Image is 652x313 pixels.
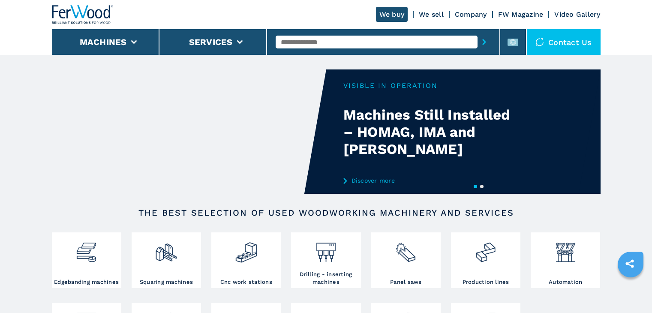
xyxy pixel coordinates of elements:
[474,185,477,188] button: 1
[371,232,441,288] a: Panel saws
[527,29,601,55] div: Contact us
[291,232,361,288] a: Drilling - inserting machines
[54,278,119,286] h3: Edgebanding machines
[531,232,600,288] a: Automation
[394,235,417,264] img: sezionatrici_2.png
[52,5,114,24] img: Ferwood
[79,208,573,218] h2: The best selection of used woodworking machinery and services
[189,37,233,47] button: Services
[52,69,326,194] video: Your browser does not support the video tag.
[80,37,127,47] button: Machines
[549,278,583,286] h3: Automation
[480,185,484,188] button: 2
[451,232,520,288] a: Production lines
[376,7,408,22] a: We buy
[140,278,193,286] h3: Squaring machines
[478,32,491,52] button: submit-button
[343,177,511,184] a: Discover more
[554,235,577,264] img: automazione.png
[463,278,509,286] h3: Production lines
[419,10,444,18] a: We sell
[211,232,281,288] a: Cnc work stations
[390,278,422,286] h3: Panel saws
[315,235,337,264] img: foratrici_inseritrici_2.png
[498,10,544,18] a: FW Magazine
[619,253,640,274] a: sharethis
[474,235,497,264] img: linee_di_produzione_2.png
[52,232,121,288] a: Edgebanding machines
[535,38,544,46] img: Contact us
[455,10,487,18] a: Company
[75,235,98,264] img: bordatrici_1.png
[132,232,201,288] a: Squaring machines
[293,271,358,286] h3: Drilling - inserting machines
[155,235,177,264] img: squadratrici_2.png
[235,235,258,264] img: centro_di_lavoro_cnc_2.png
[220,278,272,286] h3: Cnc work stations
[554,10,600,18] a: Video Gallery
[616,274,646,307] iframe: Chat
